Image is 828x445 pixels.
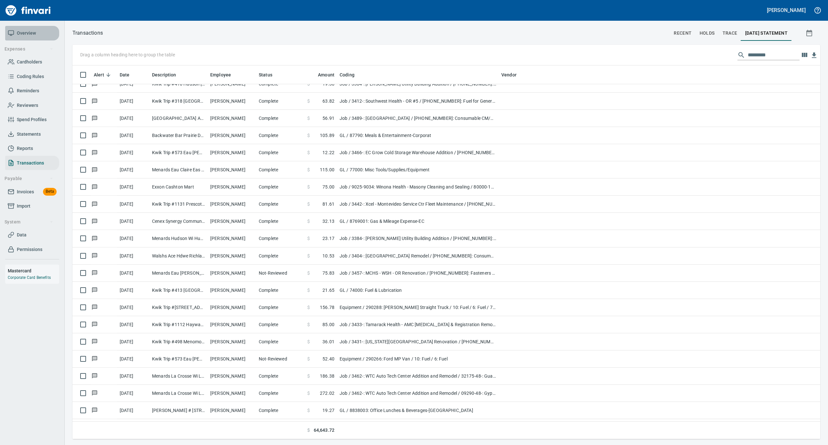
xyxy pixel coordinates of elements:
td: Kwik Trip #1131 Prescott [GEOGRAPHIC_DATA] [149,196,208,213]
td: Complete [256,110,305,127]
td: [PERSON_NAME] [208,265,256,282]
td: Job / 3498-: Grassland Dairy Products SRM Dry Powder / [PHONE_NUMBER]: Fuel for General Condition... [337,419,499,436]
a: Coding Rules [5,69,59,84]
span: 63.82 [322,98,334,104]
span: 64,643.72 [314,427,334,434]
td: Menards Eau Claire Eas Eau Claire WI [149,161,208,178]
span: 56.91 [322,115,334,121]
span: $ [307,407,310,414]
td: [PERSON_NAME] [208,144,256,161]
button: Payable [2,173,56,185]
span: $ [307,166,310,173]
span: Date [120,71,130,79]
span: Alert [94,71,104,79]
td: [DATE] [117,316,149,333]
td: [DATE] [117,419,149,436]
td: [DATE] [117,385,149,402]
td: [DATE] [117,247,149,265]
span: 21.65 [322,287,334,293]
td: [PERSON_NAME] [208,402,256,419]
span: Description [152,71,176,79]
td: [PERSON_NAME] [208,316,256,333]
td: [DATE] [117,161,149,178]
span: Employee [210,71,231,79]
span: $ [307,270,310,276]
td: [PERSON_NAME] [208,161,256,178]
span: $ [307,304,310,311]
span: 85.00 [322,321,334,328]
img: Finvari [4,3,52,18]
span: Has messages [91,305,98,309]
a: Spend Profiles [5,112,59,127]
span: Has messages [91,133,98,137]
td: Complete [256,161,305,178]
td: Complete [256,213,305,230]
span: 32.13 [322,218,334,224]
td: [PERSON_NAME] [208,247,256,265]
td: [DATE] [117,144,149,161]
td: Cenex Synergy Communit Menomonie WI [149,213,208,230]
td: [PERSON_NAME] [208,419,256,436]
td: Kwik Trip #413 [GEOGRAPHIC_DATA] [GEOGRAPHIC_DATA] [149,282,208,299]
a: Data [5,228,59,242]
td: Menards Hudson Wi Hudson [GEOGRAPHIC_DATA] [149,230,208,247]
span: Has messages [91,202,98,206]
td: [DATE] [117,299,149,316]
span: 81.61 [322,201,334,207]
span: Has messages [91,270,98,275]
span: Has messages [91,253,98,257]
td: [DATE] [117,333,149,350]
td: Kwik Trip #1269 [GEOGRAPHIC_DATA] WI [149,419,208,436]
span: Payable [5,175,53,183]
td: Not-Reviewed [256,265,305,282]
td: Complete [256,402,305,419]
td: Kwik Trip #318 [GEOGRAPHIC_DATA] WI [149,93,208,110]
td: Job / 3431-: [US_STATE][GEOGRAPHIC_DATA] Renovation / [PHONE_NUMBER]: Fuel for General Conditions... [337,333,499,350]
td: [PERSON_NAME] [208,282,256,299]
td: [PERSON_NAME] [208,110,256,127]
a: Permissions [5,242,59,257]
span: $ [307,427,310,434]
a: Cardholders [5,55,59,69]
td: Complete [256,144,305,161]
span: $ [307,356,310,362]
td: [PERSON_NAME] [208,127,256,144]
span: Has messages [91,339,98,344]
span: $ [307,338,310,345]
span: Cardholders [17,58,42,66]
td: [DATE] [117,178,149,196]
td: Job / 3433-: Tamarack Health - AMC [MEDICAL_DATA] & Registration Remodel / [PHONE_NUMBER]: Fuel f... [337,316,499,333]
span: 272.02 [320,390,334,396]
td: [DATE] [117,350,149,368]
span: Beta [43,188,57,195]
td: [PERSON_NAME] [208,299,256,316]
a: Import [5,199,59,213]
span: Statements [17,130,41,138]
td: [GEOGRAPHIC_DATA] Ace [GEOGRAPHIC_DATA] [GEOGRAPHIC_DATA] [149,110,208,127]
td: Complete [256,299,305,316]
span: Expenses [5,45,53,53]
td: [DATE] [117,110,149,127]
td: GL / 87790: Meals & Entertainment-Corporat [337,127,499,144]
span: 156.78 [320,304,334,311]
td: [DATE] [117,213,149,230]
span: Has messages [91,150,98,154]
span: $ [307,287,310,293]
span: [DATE] Statement [745,29,788,37]
span: System [5,218,53,226]
span: $ [307,132,310,139]
span: Has messages [91,322,98,326]
h5: [PERSON_NAME] [767,7,806,14]
span: Reports [17,144,33,153]
span: $ [307,218,310,224]
span: Date [120,71,138,79]
td: [PERSON_NAME] [208,178,256,196]
td: [PERSON_NAME] [208,93,256,110]
span: $ [307,321,310,328]
td: Complete [256,419,305,436]
td: Complete [256,368,305,385]
td: Not-Reviewed [256,350,305,368]
span: Has messages [91,219,98,223]
span: Amount [318,71,334,79]
span: Has messages [91,116,98,120]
